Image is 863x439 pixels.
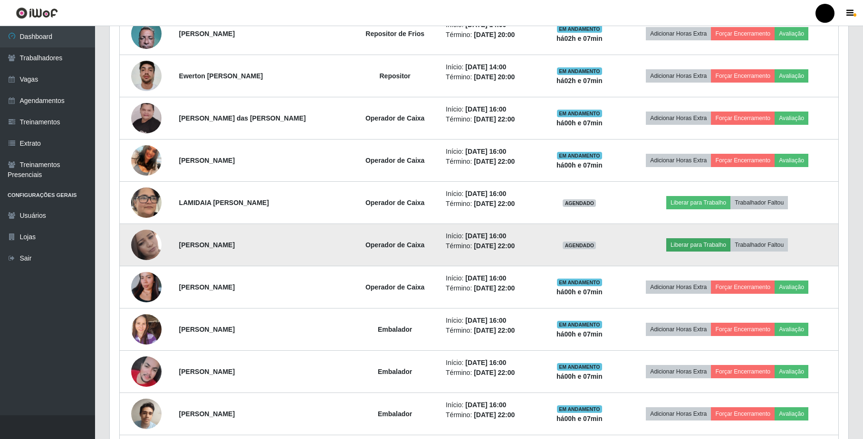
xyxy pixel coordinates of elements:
span: AGENDADO [563,242,596,249]
button: Adicionar Horas Extra [646,323,711,336]
strong: Operador de Caixa [365,199,425,206]
span: EM ANDAMENTO [557,25,602,33]
button: Forçar Encerramento [711,69,775,83]
strong: [PERSON_NAME] [179,157,235,164]
time: [DATE] 20:00 [474,31,515,38]
strong: Embalador [378,368,412,375]
li: Início: [446,147,537,157]
img: 1746822595622.jpeg [131,394,162,434]
time: [DATE] 16:00 [465,317,506,324]
strong: [PERSON_NAME] [179,30,235,37]
button: Forçar Encerramento [711,407,775,420]
li: Término: [446,30,537,40]
time: [DATE] 16:00 [465,401,506,409]
img: 1756231010966.jpeg [131,183,162,222]
li: Início: [446,62,537,72]
strong: há 00 h e 07 min [556,161,603,169]
span: EM ANDAMENTO [557,321,602,328]
strong: Operador de Caixa [365,241,425,249]
strong: Ewerton [PERSON_NAME] [179,72,263,80]
span: EM ANDAMENTO [557,363,602,371]
li: Término: [446,199,537,209]
li: Término: [446,72,537,82]
strong: há 00 h e 07 min [556,288,603,296]
strong: [PERSON_NAME] das [PERSON_NAME] [179,114,306,122]
button: Avaliação [775,323,808,336]
img: 1741968469890.jpeg [131,56,162,96]
strong: Operador de Caixa [365,157,425,164]
time: [DATE] 16:00 [465,148,506,155]
img: 1698344474224.jpeg [131,309,162,349]
li: Término: [446,283,537,293]
strong: há 02 h e 07 min [556,35,603,42]
strong: Operador de Caixa [365,283,425,291]
span: EM ANDAMENTO [557,405,602,413]
time: [DATE] 22:00 [474,369,515,376]
time: [DATE] 22:00 [474,200,515,207]
li: Término: [446,326,537,336]
li: Início: [446,316,537,326]
button: Liberar para Trabalho [666,238,730,252]
li: Início: [446,104,537,114]
button: Adicionar Horas Extra [646,407,711,420]
strong: há 00 h e 07 min [556,415,603,422]
span: AGENDADO [563,199,596,207]
li: Início: [446,231,537,241]
strong: Embalador [378,326,412,333]
button: Avaliação [775,27,808,40]
img: 1731001790391.jpeg [131,230,162,260]
time: [DATE] 22:00 [474,327,515,334]
time: [DATE] 22:00 [474,284,515,292]
li: Término: [446,368,537,378]
time: [DATE] 16:00 [465,359,506,366]
strong: [PERSON_NAME] [179,410,235,418]
strong: Repositor de Frios [365,30,424,37]
li: Término: [446,114,537,124]
button: Liberar para Trabalho [666,196,730,209]
time: [DATE] 20:00 [474,73,515,81]
li: Término: [446,241,537,251]
button: Adicionar Horas Extra [646,69,711,83]
button: Avaliação [775,112,808,125]
strong: [PERSON_NAME] [179,368,235,375]
button: Forçar Encerramento [711,280,775,294]
strong: [PERSON_NAME] [179,241,235,249]
button: Forçar Encerramento [711,27,775,40]
time: [DATE] 22:00 [474,242,515,250]
img: 1743427622998.jpeg [131,260,162,314]
time: [DATE] 14:00 [465,63,506,71]
span: EM ANDAMENTO [557,152,602,159]
li: Início: [446,358,537,368]
button: Avaliação [775,365,808,378]
button: Forçar Encerramento [711,323,775,336]
time: [DATE] 22:00 [474,158,515,165]
button: Avaliação [775,69,808,83]
button: Adicionar Horas Extra [646,365,711,378]
button: Avaliação [775,154,808,167]
button: Adicionar Horas Extra [646,280,711,294]
button: Trabalhador Faltou [730,238,788,252]
time: [DATE] 22:00 [474,115,515,123]
img: 1704989686512.jpeg [131,133,162,187]
img: 1725629352832.jpeg [131,84,162,152]
strong: há 00 h e 07 min [556,330,603,338]
button: Forçar Encerramento [711,112,775,125]
li: Início: [446,273,537,283]
span: EM ANDAMENTO [557,279,602,286]
button: Forçar Encerramento [711,154,775,167]
button: Adicionar Horas Extra [646,154,711,167]
img: CoreUI Logo [16,7,58,19]
time: [DATE] 16:00 [465,190,506,197]
strong: Repositor [379,72,410,80]
span: EM ANDAMENTO [557,110,602,117]
time: [DATE] 16:00 [465,105,506,113]
strong: LAMIDAIA [PERSON_NAME] [179,199,269,206]
strong: Operador de Caixa [365,114,425,122]
button: Adicionar Horas Extra [646,27,711,40]
img: 1735296854752.jpeg [131,356,162,387]
span: EM ANDAMENTO [557,67,602,75]
strong: [PERSON_NAME] [179,283,235,291]
time: [DATE] 16:00 [465,274,506,282]
li: Início: [446,189,537,199]
time: [DATE] 22:00 [474,411,515,419]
